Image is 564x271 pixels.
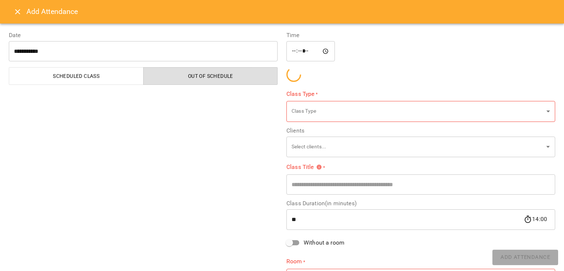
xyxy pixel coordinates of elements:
span: Without a room [304,238,344,247]
svg: Please specify class title or select clients [316,164,322,170]
button: Out of Schedule [143,67,278,85]
p: Class Type [292,108,543,115]
div: Class Type [286,101,555,122]
span: Class Title [286,164,322,170]
label: Class Duration(in minutes) [286,200,555,206]
label: Room [286,257,555,266]
label: Class Type [286,90,555,98]
button: Scheduled class [9,67,144,85]
label: Time [286,32,555,38]
span: Out of Schedule [148,72,274,80]
button: Close [9,3,26,21]
span: Scheduled class [14,72,139,80]
label: Clients [286,128,555,134]
div: Select clients... [286,136,555,157]
h6: Add Attendance [26,6,555,17]
label: Date [9,32,278,38]
p: Select clients... [292,143,543,151]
